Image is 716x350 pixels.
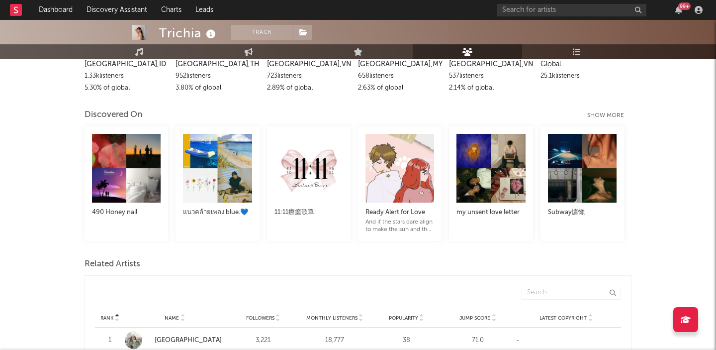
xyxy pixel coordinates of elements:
div: Discovered On [85,109,142,121]
div: Subway慵懶 [548,207,617,219]
input: Search for artists [497,4,646,16]
div: 537 listeners [449,70,533,82]
span: Name [165,315,179,321]
div: 99 + [678,2,691,10]
div: 2.14 % of global [449,82,533,94]
div: Trichia [159,25,218,41]
div: Ready Alert for Love [365,207,434,219]
button: 99+ [675,6,682,14]
a: 11:11療癒歌單 [274,197,343,226]
span: Popularity [389,315,418,321]
a: แนวคล้ายเพลง blue.💙 [183,197,252,226]
div: [GEOGRAPHIC_DATA] , TH [176,58,259,70]
div: - [516,336,616,346]
div: 11:11療癒歌單 [274,207,343,219]
div: [GEOGRAPHIC_DATA] , ID [85,58,168,70]
div: [GEOGRAPHIC_DATA] , VN [449,58,533,70]
div: 5.30 % of global [85,82,168,94]
a: 490 Honey nail [92,197,161,226]
div: 71.0 [445,336,511,346]
div: 658 listeners [358,70,442,82]
div: 18,777 [301,336,368,346]
div: Show more [587,110,631,121]
div: 1.33k listeners [85,70,168,82]
div: Global [540,58,624,70]
div: [GEOGRAPHIC_DATA] , MY [358,58,442,70]
input: Search... [522,286,621,300]
span: Followers [246,315,274,321]
div: 723 listeners [267,70,351,82]
div: 952 listeners [176,70,259,82]
span: Rank [100,315,113,321]
div: 2.89 % of global [267,82,351,94]
a: [GEOGRAPHIC_DATA] [125,332,225,349]
div: And if the stars dare align to make the sun and the moon converge paths again, who are they to di... [365,219,434,233]
div: 3.80 % of global [176,82,259,94]
div: [GEOGRAPHIC_DATA] , VN [267,58,351,70]
div: 38 [373,336,440,346]
div: 1 [100,336,120,346]
span: Jump Score [459,315,490,321]
a: my unsent love letter [456,197,525,226]
div: แนวคล้ายเพลง blue.💙 [183,207,252,219]
span: Latest Copyright [539,315,587,321]
div: 25.1k listeners [540,70,624,82]
span: Related Artists [85,258,140,270]
div: 490 Honey nail [92,207,161,219]
a: [GEOGRAPHIC_DATA] [155,337,222,344]
div: 2.63 % of global [358,82,442,94]
div: 3,221 [230,336,296,346]
button: Track [231,25,293,40]
a: Subway慵懶 [548,197,617,226]
div: my unsent love letter [456,207,525,219]
span: Monthly Listeners [306,315,358,321]
a: Ready Alert for LoveAnd if the stars dare align to make the sun and the moon converge paths again... [365,197,434,233]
